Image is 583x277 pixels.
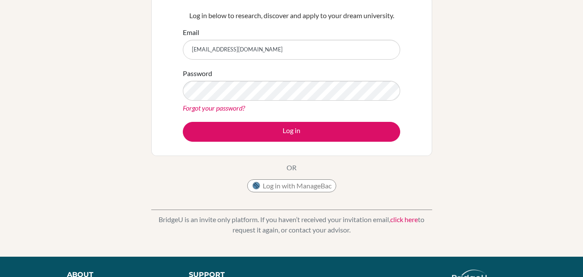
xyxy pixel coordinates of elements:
[183,104,245,112] a: Forgot your password?
[390,215,418,223] a: click here
[183,68,212,79] label: Password
[183,27,199,38] label: Email
[151,214,432,235] p: BridgeU is an invite only platform. If you haven’t received your invitation email, to request it ...
[287,162,296,173] p: OR
[183,122,400,142] button: Log in
[247,179,336,192] button: Log in with ManageBac
[183,10,400,21] p: Log in below to research, discover and apply to your dream university.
